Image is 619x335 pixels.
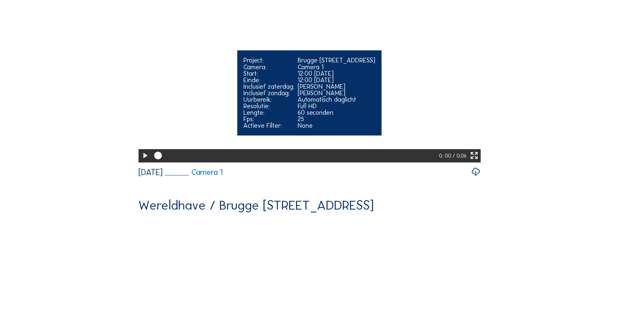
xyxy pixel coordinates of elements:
div: Wereldhave / Brugge [STREET_ADDRESS] [138,199,374,212]
div: Inclusief zondag: [243,90,294,96]
div: 60 seconden [298,109,375,116]
div: Lengte: [243,109,294,116]
div: / 0:06 [453,149,467,162]
div: Camera: [243,64,294,70]
div: 12:00 [DATE] [298,70,375,77]
div: 0: 00 [439,149,453,162]
div: Fps: [243,116,294,122]
div: Inclusief zaterdag: [243,83,294,90]
div: Brugge [STREET_ADDRESS] [298,57,375,63]
div: [PERSON_NAME] [298,83,375,90]
div: Einde: [243,77,294,83]
div: [DATE] [138,168,162,176]
div: Automatisch daglicht [298,96,375,103]
div: None [298,122,375,129]
div: Project: [243,57,294,63]
div: Camera 1 [298,64,375,70]
div: Uurbereik: [243,96,294,103]
div: 25 [298,116,375,122]
div: Actieve Filter: [243,122,294,129]
a: Camera 1 [165,168,223,176]
div: Full HD [298,103,375,109]
div: Resolutie: [243,103,294,109]
div: [PERSON_NAME] [298,90,375,96]
div: Start: [243,70,294,77]
div: 12:00 [DATE] [298,77,375,83]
